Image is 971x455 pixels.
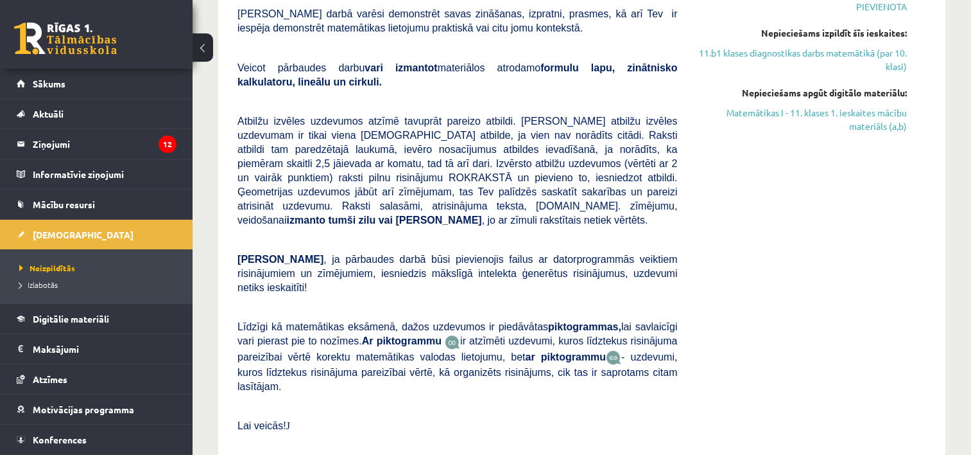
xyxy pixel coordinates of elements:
[17,69,176,98] a: Sākums
[19,280,58,290] span: Izlabotās
[19,279,180,290] a: Izlabotās
[286,420,290,431] span: J
[237,420,286,431] span: Lai veicās!
[525,352,606,362] b: ar piktogrammu
[237,321,677,346] span: Līdzīgi kā matemātikas eksāmenā, dažos uzdevumos ir piedāvātas lai savlaicīgi vari pierast pie to...
[17,364,176,394] a: Atzīmes
[365,62,437,73] b: vari izmantot
[328,215,481,226] b: tumši zilu vai [PERSON_NAME]
[17,425,176,454] a: Konferences
[17,129,176,159] a: Ziņojumi12
[33,159,176,189] legend: Informatīvie ziņojumi
[606,350,621,365] img: wKvN42sLe3LLwAAAABJRU5ErkJggg==
[33,108,64,120] span: Aktuāli
[159,136,176,153] i: 12
[696,26,907,40] div: Nepieciešams izpildīt šīs ieskaites:
[17,190,176,219] a: Mācību resursi
[17,159,176,189] a: Informatīvie ziņojumi
[17,395,176,424] a: Motivācijas programma
[33,334,176,364] legend: Maksājumi
[33,199,95,210] span: Mācību resursi
[19,262,180,274] a: Neizpildītās
[696,86,907,100] div: Nepieciešams apgūt digitālo materiālu:
[33,404,134,415] span: Motivācijas programma
[17,220,176,249] a: [DEMOGRAPHIC_DATA]
[237,62,677,87] span: Veicot pārbaudes darbu materiālos atrodamo
[237,254,677,293] span: , ja pārbaudes darbā būsi pievienojis failus ar datorprogrammās veiktiem risinājumiem un zīmējumi...
[33,434,87,445] span: Konferences
[237,62,677,87] b: formulu lapu, zinātnisko kalkulatoru, lineālu un cirkuli.
[33,129,176,159] legend: Ziņojumi
[17,334,176,364] a: Maksājumi
[33,313,109,325] span: Digitālie materiāli
[237,116,677,226] span: Atbilžu izvēles uzdevumos atzīmē tavuprāt pareizo atbildi. [PERSON_NAME] atbilžu izvēles uzdevuma...
[287,215,325,226] b: izmanto
[237,335,677,362] span: ir atzīmēti uzdevumi, kuros līdztekus risinājuma pareizībai vērtē korektu matemātikas valodas lie...
[445,335,460,350] img: JfuEzvunn4EvwAAAAASUVORK5CYII=
[237,254,323,265] span: [PERSON_NAME]
[17,304,176,334] a: Digitālie materiāli
[33,229,133,240] span: [DEMOGRAPHIC_DATA]
[696,46,907,73] a: 11.b1 klases diagnostikas darbs matemātikā (par 10. klasi)
[19,263,75,273] span: Neizpildītās
[548,321,621,332] b: piktogrammas,
[33,78,65,89] span: Sākums
[14,22,117,55] a: Rīgas 1. Tālmācības vidusskola
[237,352,677,392] span: - uzdevumi, kuros līdztekus risinājuma pareizībai vērtē, kā organizēts risinājums, cik tas ir sap...
[33,373,67,385] span: Atzīmes
[17,99,176,129] a: Aktuāli
[362,335,442,346] b: Ar piktogrammu
[237,8,677,33] span: [PERSON_NAME] darbā varēsi demonstrēt savas zināšanas, izpratni, prasmes, kā arī Tev ir iespēja d...
[696,106,907,133] a: Matemātikas I - 11. klases 1. ieskaites mācību materiāls (a,b)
